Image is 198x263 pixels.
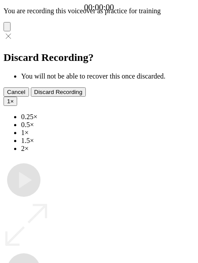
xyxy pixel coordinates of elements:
li: 1.5× [21,137,194,145]
li: 0.5× [21,121,194,129]
li: You will not be able to recover this once discarded. [21,72,194,80]
button: Discard Recording [31,87,86,97]
p: You are recording this voiceover as practice for training [4,7,194,15]
li: 2× [21,145,194,153]
button: Cancel [4,87,29,97]
button: 1× [4,97,17,106]
li: 0.25× [21,113,194,121]
span: 1 [7,98,10,105]
h2: Discard Recording? [4,52,194,64]
li: 1× [21,129,194,137]
a: 00:00:00 [84,3,114,12]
